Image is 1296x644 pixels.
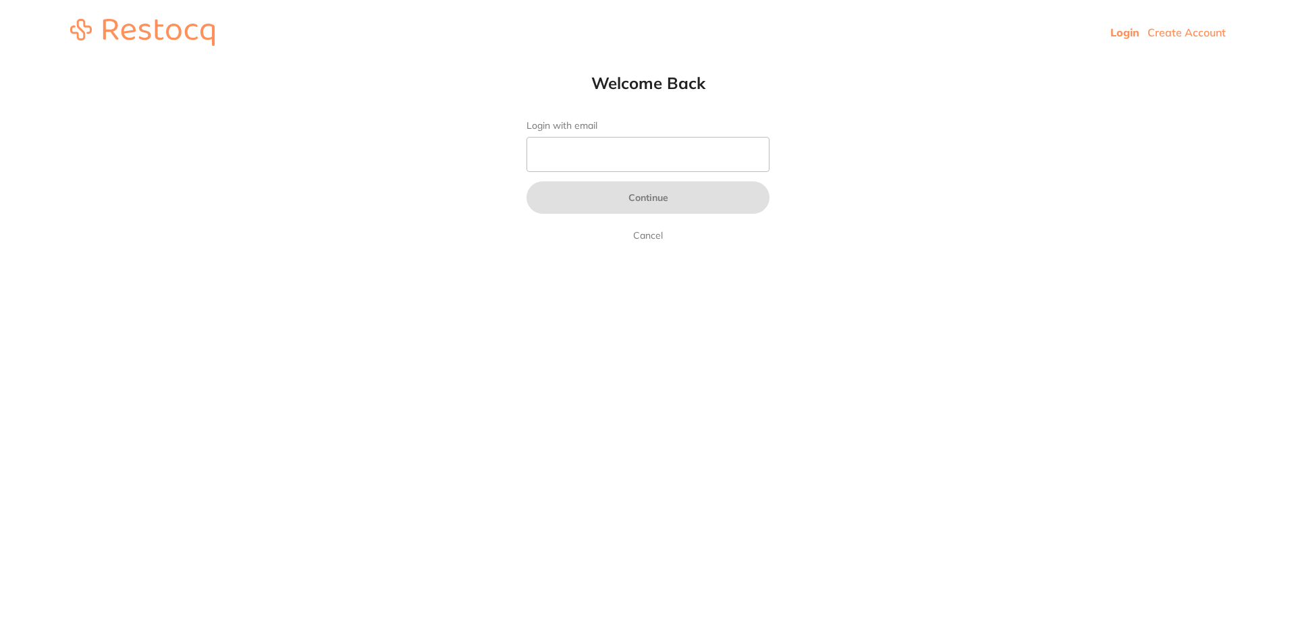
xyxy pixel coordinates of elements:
[1147,26,1226,39] a: Create Account
[526,120,769,131] label: Login with email
[70,19,215,46] img: restocq_logo.svg
[500,73,796,93] h1: Welcome Back
[1110,26,1139,39] a: Login
[630,227,666,243] a: Cancel
[526,181,769,214] button: Continue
